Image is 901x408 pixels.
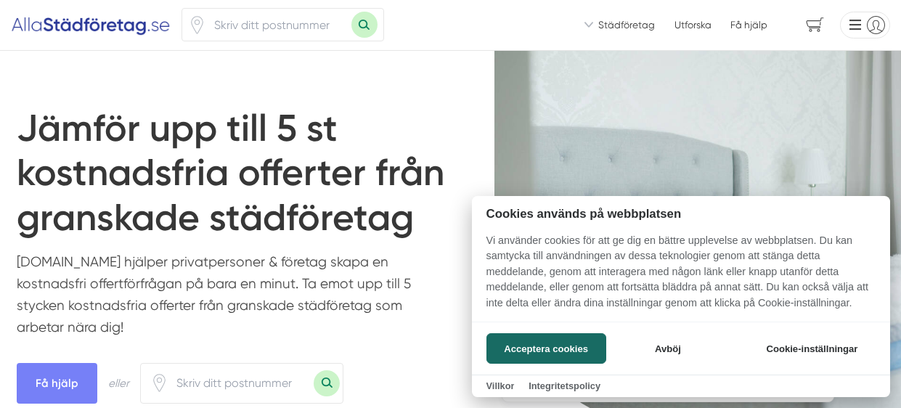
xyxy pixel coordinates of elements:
button: Avböj [610,333,725,364]
button: Acceptera cookies [486,333,606,364]
a: Villkor [486,380,515,391]
h2: Cookies används på webbplatsen [472,207,890,221]
p: Vi använder cookies för att ge dig en bättre upplevelse av webbplatsen. Du kan samtycka till anvä... [472,233,890,322]
a: Integritetspolicy [529,380,600,391]
button: Cookie-inställningar [749,333,876,364]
